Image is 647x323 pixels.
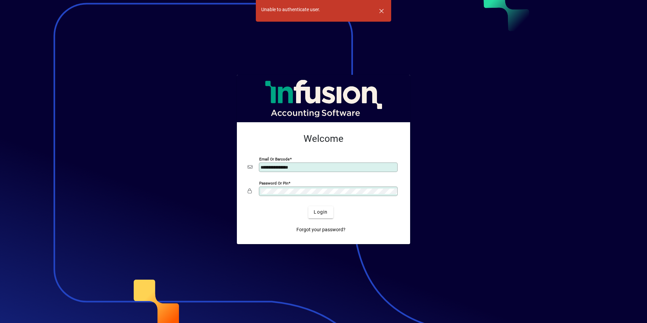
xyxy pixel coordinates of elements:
a: Forgot your password? [294,224,348,236]
mat-label: Email or Barcode [259,156,290,161]
h2: Welcome [248,133,399,145]
button: Login [308,206,333,218]
div: Unable to authenticate user. [261,6,320,13]
span: Forgot your password? [296,226,345,233]
span: Login [314,209,328,216]
button: Dismiss [373,3,389,19]
mat-label: Password or Pin [259,180,288,185]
